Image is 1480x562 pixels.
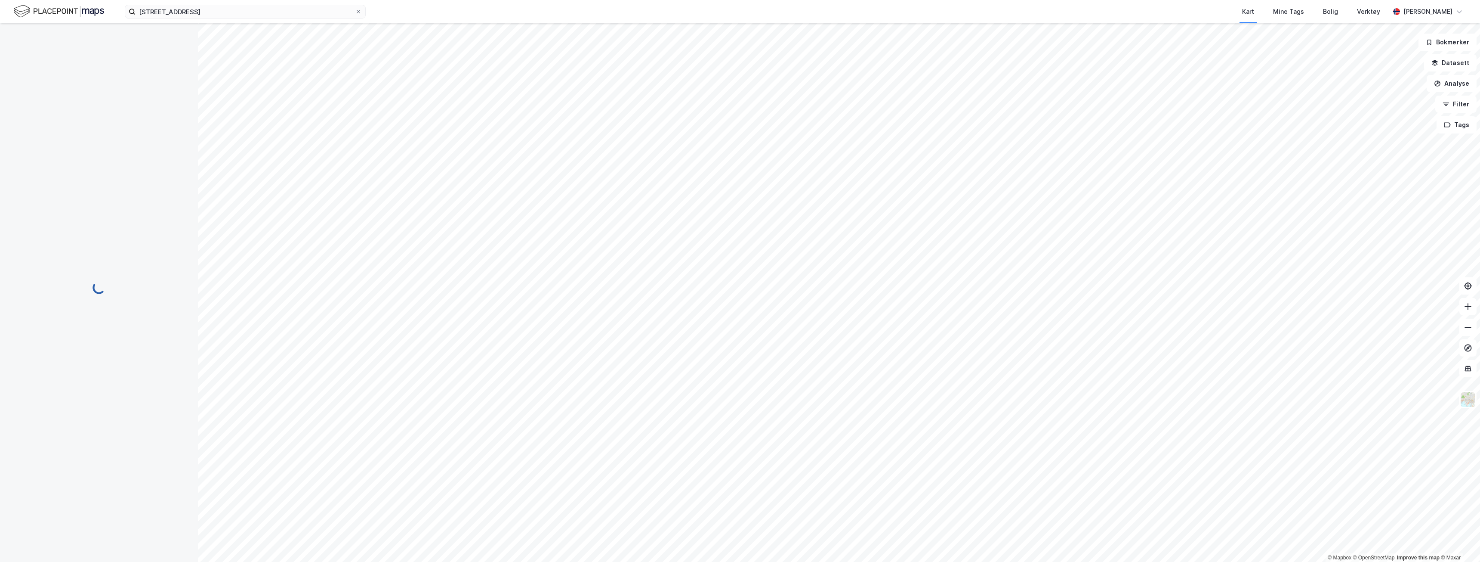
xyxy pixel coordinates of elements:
div: Bolig [1323,6,1338,17]
button: Tags [1437,116,1477,134]
button: Datasett [1424,54,1477,71]
a: Mapbox [1328,555,1351,561]
button: Analyse [1427,75,1477,92]
div: [PERSON_NAME] [1403,6,1452,17]
img: Z [1460,391,1476,408]
div: Kart [1242,6,1254,17]
iframe: Chat Widget [1437,521,1480,562]
button: Filter [1435,96,1477,113]
a: Improve this map [1397,555,1440,561]
a: OpenStreetMap [1353,555,1395,561]
img: spinner.a6d8c91a73a9ac5275cf975e30b51cfb.svg [92,281,106,295]
div: Verktøy [1357,6,1380,17]
div: Mine Tags [1273,6,1304,17]
img: logo.f888ab2527a4732fd821a326f86c7f29.svg [14,4,104,19]
input: Søk på adresse, matrikkel, gårdeiere, leietakere eller personer [136,5,355,18]
button: Bokmerker [1418,34,1477,51]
